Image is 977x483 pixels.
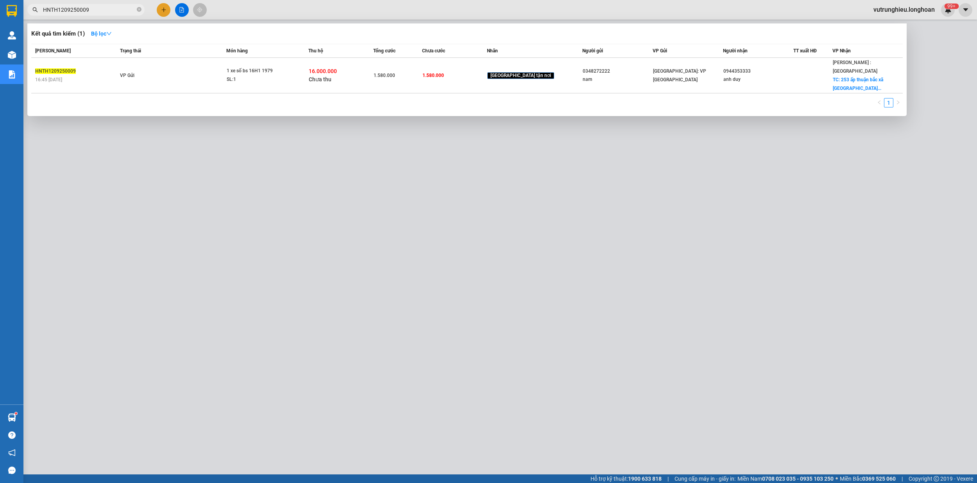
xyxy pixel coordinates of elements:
span: question-circle [8,431,16,439]
div: 0944353333 [723,67,793,75]
span: [PERSON_NAME] : [GEOGRAPHIC_DATA] [833,60,877,74]
span: notification [8,449,16,456]
span: Thu hộ [308,48,323,54]
span: down [106,31,112,36]
span: Chưa thu [309,76,331,82]
li: Previous Page [875,98,884,107]
span: 1.580.000 [374,73,395,78]
button: right [893,98,903,107]
input: Tìm tên, số ĐT hoặc mã đơn [43,5,135,14]
span: [GEOGRAPHIC_DATA] tận nơi [487,72,554,79]
span: Mã đơn: VPTX1209250017 [3,47,118,58]
span: Người gửi [582,48,603,54]
span: Nhãn [487,48,498,54]
span: VP Gửi [653,48,667,54]
span: VP Nhận [832,48,851,54]
sup: 1 [15,412,17,415]
span: 16.000.000 [309,68,337,74]
div: SL: 1 [227,75,285,84]
span: Trạng thái [120,48,141,54]
span: right [896,100,900,105]
img: logo-vxr [7,5,17,17]
div: 1 xe số bs 16H1 1979 [227,67,285,75]
strong: CSKH: [21,27,41,33]
span: [PHONE_NUMBER] [3,27,59,40]
li: 1 [884,98,893,107]
span: CÔNG TY TNHH CHUYỂN PHÁT NHANH BẢO AN [62,27,156,41]
button: left [875,98,884,107]
img: warehouse-icon [8,413,16,422]
span: VP Gửi [120,73,134,78]
a: 1 [884,98,893,107]
span: [PERSON_NAME] [35,48,71,54]
img: solution-icon [8,70,16,79]
span: Món hàng [226,48,248,54]
span: [GEOGRAPHIC_DATA]: VP [GEOGRAPHIC_DATA] [653,68,706,82]
span: Chưa cước [422,48,445,54]
img: warehouse-icon [8,31,16,39]
span: Tổng cước [373,48,395,54]
strong: PHIẾU DÁN LÊN HÀNG [55,4,158,14]
span: TT xuất HĐ [793,48,817,54]
div: 0348272222 [583,67,652,75]
span: close-circle [137,6,141,14]
li: Next Page [893,98,903,107]
img: warehouse-icon [8,51,16,59]
span: message [8,467,16,474]
span: search [32,7,38,13]
button: Bộ lọcdown [85,27,118,40]
strong: Bộ lọc [91,30,112,37]
div: anh duy [723,75,793,84]
span: 1.580.000 [422,73,444,78]
span: 16:45 [DATE] [35,77,62,82]
div: nam [583,75,652,84]
span: close-circle [137,7,141,12]
span: left [877,100,882,105]
span: HNTH1209250009 [35,68,76,74]
span: Người nhận [723,48,748,54]
span: Ngày in phiếu: 16:16 ngày [52,16,161,24]
span: TC: 253 ấp thuận bắc xã [GEOGRAPHIC_DATA]... [833,77,883,91]
h3: Kết quả tìm kiếm ( 1 ) [31,30,85,38]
